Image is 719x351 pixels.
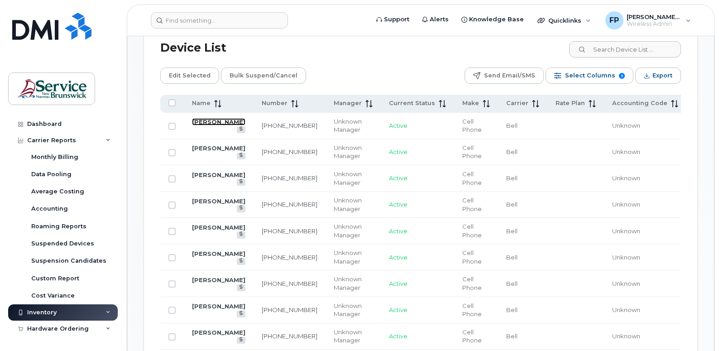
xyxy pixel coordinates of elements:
[609,15,619,26] span: FP
[389,254,407,261] span: Active
[506,99,528,107] span: Carrier
[612,122,640,129] span: Unknown
[612,174,640,182] span: Unknown
[192,303,245,310] a: [PERSON_NAME]
[612,99,667,107] span: Accounting Code
[462,328,482,344] span: Cell Phone
[262,148,317,155] a: [PHONE_NUMBER]
[506,280,518,287] span: Bell
[462,118,482,134] span: Cell Phone
[612,148,640,155] span: Unknown
[506,227,518,235] span: Bell
[192,171,245,178] a: [PERSON_NAME]
[192,250,245,257] a: [PERSON_NAME]
[599,11,697,29] div: Farahani, Parnian (DNRED/MRNDE-DAAF/MAAP)
[262,280,317,287] a: [PHONE_NUMBER]
[192,99,211,107] span: Name
[334,99,362,107] span: Manager
[192,144,245,152] a: [PERSON_NAME]
[462,197,482,212] span: Cell Phone
[612,306,640,313] span: Unknown
[169,69,211,82] span: Edit Selected
[612,280,640,287] span: Unknown
[389,201,407,208] span: Active
[389,122,407,129] span: Active
[262,99,288,107] span: Number
[237,205,245,212] a: View Last Bill
[237,284,245,291] a: View Last Bill
[465,67,544,84] button: Send Email/SMS
[262,174,317,182] a: [PHONE_NUMBER]
[389,99,435,107] span: Current Status
[619,73,625,79] span: 9
[262,201,317,208] a: [PHONE_NUMBER]
[262,306,317,313] a: [PHONE_NUMBER]
[462,302,482,318] span: Cell Phone
[160,36,226,60] div: Device List
[612,227,640,235] span: Unknown
[506,122,518,129] span: Bell
[506,306,518,313] span: Bell
[237,311,245,317] a: View Last Bill
[506,174,518,182] span: Bell
[334,302,373,318] div: Unknown Manager
[531,11,597,29] div: Quicklinks
[334,144,373,160] div: Unknown Manager
[612,201,640,208] span: Unknown
[237,337,245,344] a: View Last Bill
[462,223,482,239] span: Cell Phone
[192,118,245,125] a: [PERSON_NAME]
[334,249,373,265] div: Unknown Manager
[334,170,373,187] div: Unknown Manager
[627,13,681,20] span: [PERSON_NAME] (DNRED/MRNDE-DAAF/MAAP)
[556,99,585,107] span: Rate Plan
[334,222,373,239] div: Unknown Manager
[506,254,518,261] span: Bell
[612,332,640,340] span: Unknown
[416,10,455,29] a: Alerts
[565,69,615,82] span: Select Columns
[652,69,672,82] span: Export
[462,99,479,107] span: Make
[462,170,482,186] span: Cell Phone
[548,17,581,24] span: Quicklinks
[334,196,373,213] div: Unknown Manager
[237,231,245,238] a: View Last Bill
[462,144,482,160] span: Cell Phone
[455,10,530,29] a: Knowledge Base
[506,148,518,155] span: Bell
[389,174,407,182] span: Active
[262,227,317,235] a: [PHONE_NUMBER]
[237,258,245,265] a: View Last Bill
[262,122,317,129] a: [PHONE_NUMBER]
[484,69,535,82] span: Send Email/SMS
[334,328,373,345] div: Unknown Manager
[612,254,640,261] span: Unknown
[370,10,416,29] a: Support
[192,197,245,205] a: [PERSON_NAME]
[384,15,409,24] span: Support
[334,275,373,292] div: Unknown Manager
[389,148,407,155] span: Active
[389,332,407,340] span: Active
[237,126,245,133] a: View Last Bill
[462,249,482,265] span: Cell Phone
[334,117,373,134] div: Unknown Manager
[151,12,288,29] input: Find something...
[430,15,449,24] span: Alerts
[635,67,681,84] button: Export
[192,276,245,284] a: [PERSON_NAME]
[237,153,245,159] a: View Last Bill
[230,69,297,82] span: Bulk Suspend/Cancel
[506,201,518,208] span: Bell
[546,67,633,84] button: Select Columns 9
[262,254,317,261] a: [PHONE_NUMBER]
[160,67,219,84] button: Edit Selected
[389,227,407,235] span: Active
[462,275,482,291] span: Cell Phone
[192,224,245,231] a: [PERSON_NAME]
[506,332,518,340] span: Bell
[569,41,681,58] input: Search Device List ...
[221,67,306,84] button: Bulk Suspend/Cancel
[192,329,245,336] a: [PERSON_NAME]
